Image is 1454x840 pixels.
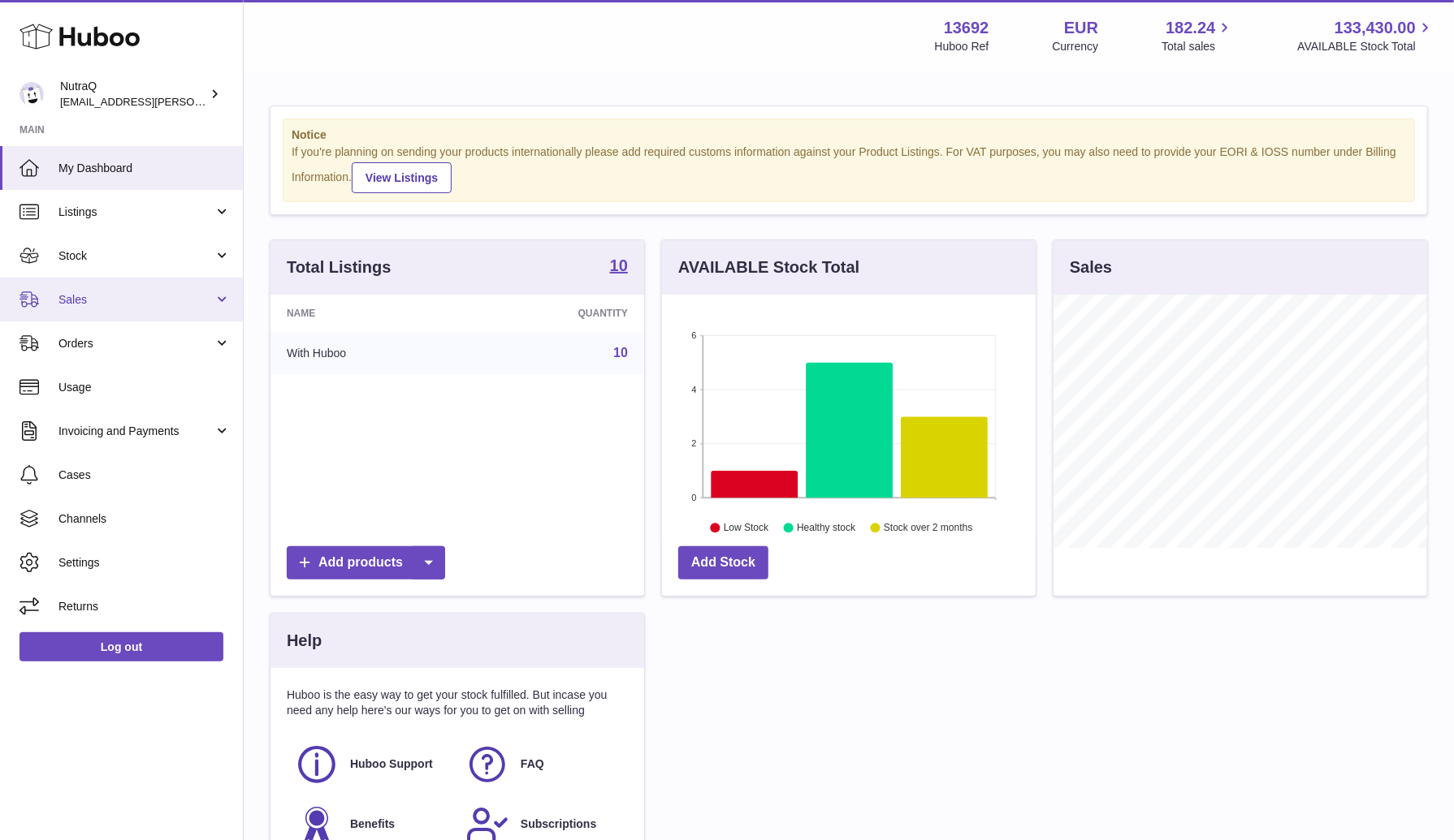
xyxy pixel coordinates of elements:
[58,161,231,176] span: My Dashboard
[350,816,395,832] span: Benefits
[287,256,392,278] h3: Total Listings
[295,743,449,786] a: Huboo Support
[884,522,972,533] text: Stock over 2 months
[610,257,628,277] a: 10
[521,816,596,832] span: Subscriptions
[292,144,1406,193] div: If you're planning on sending your products internationally please add required customs informati...
[58,336,214,351] span: Orders
[691,438,696,448] text: 2
[935,39,989,54] div: Huboo Ref
[58,599,231,614] span: Returns
[19,632,223,661] a: Log out
[58,511,231,527] span: Channels
[1297,39,1435,54] span: AVAILABLE Stock Total
[60,95,326,108] span: [EMAIL_ADDRESS][PERSON_NAME][DOMAIN_NAME]
[58,292,214,308] span: Sales
[691,330,696,340] text: 6
[1053,39,1099,54] div: Currency
[60,79,206,110] div: NutraQ
[352,162,452,193] a: View Listings
[610,257,628,274] strong: 10
[724,522,769,533] text: Low Stock
[270,295,468,332] th: Name
[678,256,859,278] h3: AVAILABLE Stock Total
[58,248,214,264] span: Stock
[1162,17,1234,54] a: 182.24 Total sales
[613,346,628,360] a: 10
[58,380,231,395] span: Usage
[287,546,445,579] a: Add products
[521,756,544,772] span: FAQ
[270,332,468,374] td: With Huboo
[797,522,856,533] text: Healthy stock
[1064,17,1098,39] strong: EUR
[58,555,231,571] span: Settings
[944,17,989,39] strong: 13692
[1070,256,1112,278] h3: Sales
[465,743,620,786] a: FAQ
[468,295,644,332] th: Quantity
[350,756,433,772] span: Huboo Support
[58,424,214,439] span: Invoicing and Payments
[1297,17,1435,54] a: 133,430.00 AVAILABLE Stock Total
[287,687,628,718] p: Huboo is the easy way to get your stock fulfilled. But incase you need any help here's our ways f...
[19,82,44,106] img: odd.nordahl@nutraq.com
[691,493,696,502] text: 0
[58,467,231,483] span: Cases
[1162,39,1234,54] span: Total sales
[691,385,696,394] text: 4
[292,127,1406,143] strong: Notice
[58,205,214,220] span: Listings
[678,546,768,579] a: Add Stock
[1166,17,1215,39] span: 182.24
[1335,17,1416,39] span: 133,430.00
[287,630,322,652] h3: Help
